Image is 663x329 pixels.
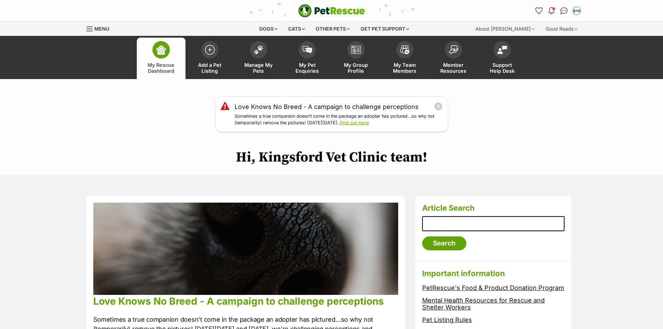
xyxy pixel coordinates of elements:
[534,5,545,16] a: Favourites
[298,4,365,17] img: logo-e224e6f780fb5917bec1dbf3a21bbac754714ae5b6737aabdf751b685950b380.svg
[571,5,582,16] button: My account
[235,102,419,111] a: Love Knows No Breed - A campaign to challenge perceptions
[400,45,410,54] img: team-members-icon-5396bd8760b3fe7c0b43da4ab00e1e3bb1a5d9ba89233759b79545d2d3fc5d0d.svg
[422,316,472,323] a: Pet Listing Rules
[548,7,554,14] img: notifications-46538b983faf8c2785f20acdc204bb7945ddae34d4c08c2a6579f10ce5e182be.svg
[283,38,332,79] a: My Pet Enquiries
[422,268,565,278] h3: Important information
[434,102,443,111] button: close
[235,113,443,126] p: Sometimes a true companion doesn’t come in the package an adopter has pictured…so why not (tempor...
[422,236,466,250] input: Search
[332,38,380,79] a: My Group Profile
[534,5,582,16] ul: Account quick links
[93,295,384,307] a: Love Knows No Breed - A campaign to challenge perceptions
[422,297,545,311] a: Mental Health Resources for Rescue and Shelter Workers
[422,284,564,291] a: PetRescue's Food & Product Donation Program
[298,4,365,17] a: PetRescue
[471,22,539,36] div: About [PERSON_NAME]
[497,46,507,54] img: help-desk-icon-fdf02630f3aa405de69fd3d07c3f3aa587a6932b1a1747fa1d2bba05be0121f9.svg
[438,62,469,74] span: Member Resources
[254,45,263,54] img: manage-my-pets-icon-02211641906a0b7f246fdf0571729dbe1e7629f14944591b6c1af311fb30b64b.svg
[145,62,177,74] span: My Rescue Dashboard
[340,62,372,74] span: My Group Profile
[422,203,565,213] h3: Article Search
[156,45,166,55] img: dashboard-icon-eb2f2d2d3e046f16d808141f083e7271f6b2e854fb5c12c21221c1fb7104beca.svg
[137,38,186,79] a: My Rescue Dashboard
[380,38,429,79] a: My Team Members
[186,38,234,79] a: Add a Pet Listing
[356,22,414,36] div: Get pet support
[351,46,361,54] img: group-profile-icon-3fa3cf56718a62981997c0bc7e787c4b2cf8bcc04b72c1350f741eb67cf2f40e.svg
[573,7,580,14] img: Kingsford Vet Clinic profile pic
[93,203,398,295] img: qlpmmvihh7jrrcblay3l.jpg
[559,5,570,16] a: Conversations
[311,22,355,36] div: Other pets
[560,7,568,14] img: chat-41dd97257d64d25036548639549fe6c8038ab92f7586957e7f3b1b290dea8141.svg
[546,5,557,16] button: Notifications
[429,38,478,79] a: Member Resources
[292,62,323,74] span: My Pet Enquiries
[86,22,114,34] a: Menu
[478,38,527,79] a: Support Help Desk
[449,45,458,54] img: member-resources-icon-8e73f808a243e03378d46382f2149f9095a855e16c252ad45f914b54edf8863c.svg
[194,62,226,74] span: Add a Pet Listing
[541,22,582,36] div: Good Reads
[234,38,283,79] a: Manage My Pets
[487,62,518,74] span: Support Help Desk
[243,62,274,74] span: Manage My Pets
[94,26,109,32] span: Menu
[302,46,312,54] img: pet-enquiries-icon-7e3ad2cf08bfb03b45e93fb7055b45f3efa6380592205ae92323e6603595dc1f.svg
[389,62,420,74] span: My Team Members
[254,22,282,36] div: Dogs
[340,120,369,125] a: Find out more
[205,45,215,55] img: add-pet-listing-icon-0afa8454b4691262ce3f59096e99ab1cd57d4a30225e0717b998d2c9b9846f56.svg
[283,22,310,36] div: Cats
